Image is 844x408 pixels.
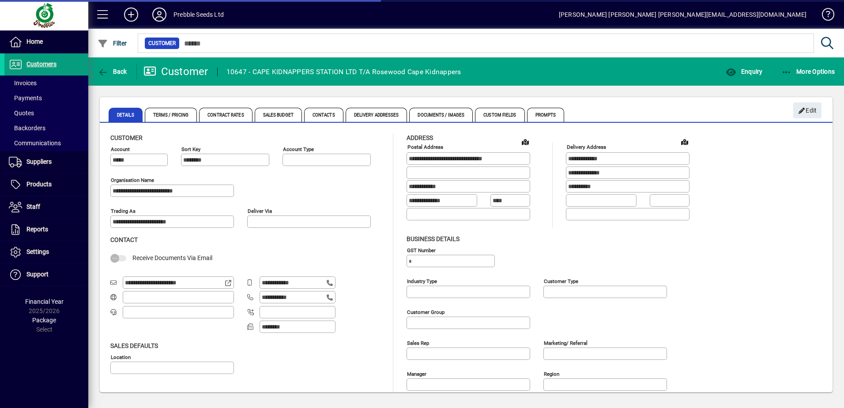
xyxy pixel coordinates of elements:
[283,146,314,152] mat-label: Account Type
[117,7,145,23] button: Add
[544,340,588,346] mat-label: Marketing/ Referral
[143,64,208,79] div: Customer
[409,108,473,122] span: Documents / Images
[4,106,88,121] a: Quotes
[181,146,200,152] mat-label: Sort key
[346,108,407,122] span: Delivery Addresses
[110,134,143,141] span: Customer
[781,68,835,75] span: More Options
[544,278,578,284] mat-label: Customer type
[793,102,821,118] button: Edit
[518,135,532,149] a: View on map
[527,108,565,122] span: Prompts
[26,248,49,255] span: Settings
[248,208,272,214] mat-label: Deliver via
[4,76,88,91] a: Invoices
[678,135,692,149] a: View on map
[26,226,48,233] span: Reports
[26,158,52,165] span: Suppliers
[26,181,52,188] span: Products
[199,108,252,122] span: Contract Rates
[226,65,461,79] div: 10647 - CAPE KIDNAPPERS STATION LTD T/A Rosewood Cape Kidnappers
[9,94,42,102] span: Payments
[145,7,173,23] button: Profile
[475,108,524,122] span: Custom Fields
[26,38,43,45] span: Home
[98,68,127,75] span: Back
[111,354,131,360] mat-label: Location
[407,278,437,284] mat-label: Industry type
[544,370,559,377] mat-label: Region
[798,103,817,118] span: Edit
[111,177,154,183] mat-label: Organisation name
[95,35,129,51] button: Filter
[4,219,88,241] a: Reports
[407,247,436,253] mat-label: GST Number
[4,31,88,53] a: Home
[9,110,34,117] span: Quotes
[815,2,833,30] a: Knowledge Base
[95,64,129,79] button: Back
[4,121,88,136] a: Backorders
[145,108,197,122] span: Terms / Pricing
[407,309,445,315] mat-label: Customer group
[726,68,762,75] span: Enquiry
[407,235,460,242] span: Business details
[255,108,302,122] span: Sales Budget
[111,146,130,152] mat-label: Account
[173,8,224,22] div: Prebble Seeds Ltd
[9,140,61,147] span: Communications
[26,203,40,210] span: Staff
[26,60,57,68] span: Customers
[304,108,343,122] span: Contacts
[110,342,158,349] span: Sales defaults
[98,40,127,47] span: Filter
[4,264,88,286] a: Support
[4,241,88,263] a: Settings
[9,125,45,132] span: Backorders
[407,370,426,377] mat-label: Manager
[4,151,88,173] a: Suppliers
[407,134,433,141] span: Address
[148,39,176,48] span: Customer
[25,298,64,305] span: Financial Year
[26,271,49,278] span: Support
[88,64,137,79] app-page-header-button: Back
[132,254,212,261] span: Receive Documents Via Email
[559,8,806,22] div: [PERSON_NAME] [PERSON_NAME] [PERSON_NAME][EMAIL_ADDRESS][DOMAIN_NAME]
[111,208,136,214] mat-label: Trading as
[4,196,88,218] a: Staff
[4,91,88,106] a: Payments
[32,317,56,324] span: Package
[110,236,138,243] span: Contact
[407,340,429,346] mat-label: Sales rep
[4,174,88,196] a: Products
[779,64,837,79] button: More Options
[109,108,143,122] span: Details
[723,64,765,79] button: Enquiry
[4,136,88,151] a: Communications
[9,79,37,87] span: Invoices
